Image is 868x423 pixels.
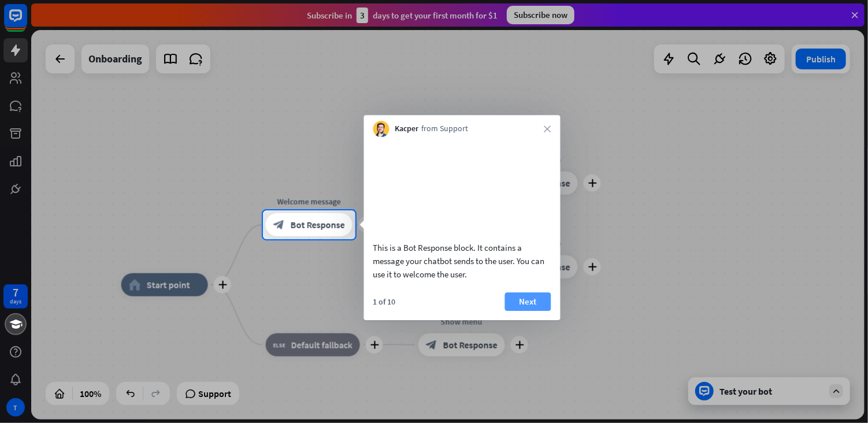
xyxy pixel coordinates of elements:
button: Next [505,292,551,311]
div: This is a Bot Response block. It contains a message your chatbot sends to the user. You can use i... [373,241,551,281]
button: Open LiveChat chat widget [9,5,44,39]
i: block_bot_response [273,219,285,231]
div: 1 of 10 [373,296,396,307]
span: Kacper [395,123,419,135]
span: Bot Response [291,219,345,231]
i: close [544,125,551,132]
span: from Support [422,123,469,135]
